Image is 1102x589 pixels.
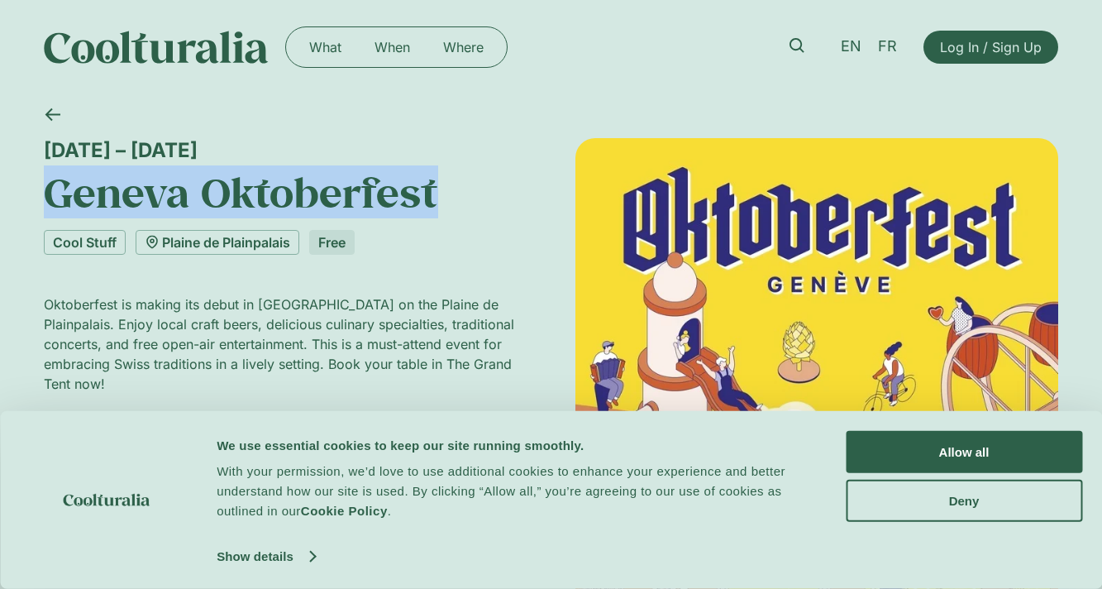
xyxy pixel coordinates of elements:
span: EN [841,38,861,55]
img: logo [64,494,150,506]
a: EN [832,35,870,59]
button: Allow all [846,431,1082,473]
div: We use essential cookies to keep our site running smoothly. [217,435,827,455]
span: FR [878,38,897,55]
a: Where [427,34,500,60]
p: Oktoberfest is making its debut in [GEOGRAPHIC_DATA] on the Plaine de Plainpalais. Enjoy local cr... [44,294,526,394]
nav: Menu [293,34,500,60]
h1: Geneva Oktoberfest [44,169,526,217]
a: FR [870,35,905,59]
a: Cookie Policy [301,504,388,518]
div: Free [309,230,355,255]
span: With your permission, we’d love to use additional cookies to enhance your experience and better u... [217,464,785,518]
div: [DATE] – [DATE] [44,138,526,162]
a: What [293,34,358,60]
a: Log In / Sign Up [923,31,1058,64]
a: When [358,34,427,60]
a: Plaine de Plainpalais [136,230,299,255]
a: Cool Stuff [44,230,126,255]
button: Deny [846,479,1082,521]
a: Show details [217,544,314,569]
span: . [388,504,392,518]
span: Log In / Sign Up [940,37,1042,57]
